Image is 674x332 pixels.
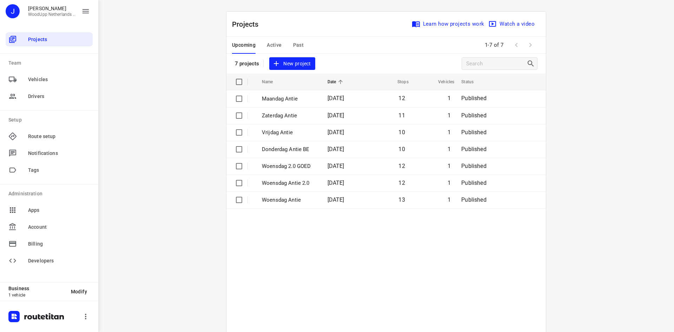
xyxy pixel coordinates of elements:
span: Billing [28,240,90,248]
span: Notifications [28,150,90,157]
p: Woensdag 2.0 GOED [262,162,317,170]
span: Apps [28,207,90,214]
span: [DATE] [328,196,344,203]
div: Search [527,59,537,68]
span: Route setup [28,133,90,140]
p: Team [8,59,93,67]
span: 1 [448,180,451,186]
span: Stops [388,78,409,86]
span: Projects [28,36,90,43]
span: Published [461,129,487,136]
span: 1 [448,112,451,119]
div: Account [6,220,93,234]
span: Tags [28,167,90,174]
span: 1 [448,95,451,102]
span: [DATE] [328,163,344,169]
p: Administration [8,190,93,197]
span: Published [461,112,487,119]
div: Route setup [6,129,93,143]
span: [DATE] [328,112,344,119]
span: Past [293,41,304,50]
span: Published [461,163,487,169]
div: Vehicles [6,72,93,86]
span: 13 [398,196,405,203]
div: Billing [6,237,93,251]
span: 11 [398,112,405,119]
span: Drivers [28,93,90,100]
span: Published [461,196,487,203]
span: [DATE] [328,95,344,102]
div: J [6,4,20,18]
span: 12 [398,163,405,169]
span: [DATE] [328,146,344,152]
p: Maandag Antie [262,95,317,103]
span: Upcoming [232,41,256,50]
div: Apps [6,203,93,217]
span: Vehicles [429,78,454,86]
span: 12 [398,95,405,102]
span: Published [461,146,487,152]
div: Notifications [6,146,93,160]
span: Active [267,41,282,50]
span: Next Page [523,38,537,52]
p: Vrijdag Antie [262,129,317,137]
div: Tags [6,163,93,177]
p: 7 projects [235,60,259,67]
span: Account [28,223,90,231]
p: Woensdag Antie 2.0 [262,179,317,187]
span: 1 [448,196,451,203]
button: Modify [65,285,93,298]
span: Published [461,95,487,102]
span: Developers [28,257,90,265]
p: Projects [232,19,264,30]
span: 12 [398,180,405,186]
span: [DATE] [328,180,344,186]
span: Modify [71,289,87,294]
span: Published [461,180,487,186]
span: 10 [398,129,405,136]
span: 1 [448,163,451,169]
span: Date [328,78,345,86]
div: Drivers [6,89,93,103]
span: New project [273,59,311,68]
div: Developers [6,254,93,268]
span: Name [262,78,282,86]
span: Status [461,78,483,86]
span: [DATE] [328,129,344,136]
span: Vehicles [28,76,90,83]
span: Previous Page [509,38,523,52]
span: 1 [448,146,451,152]
p: Setup [8,116,93,124]
p: Jesper Elenbaas [28,6,76,11]
input: Search projects [466,58,527,69]
p: Business [8,286,65,291]
div: Projects [6,32,93,46]
p: Zaterdag Antie [262,112,317,120]
button: New project [269,57,315,70]
p: 1 vehicle [8,293,65,298]
span: 1-7 of 7 [482,38,507,53]
span: 1 [448,129,451,136]
p: Donderdag Antie BE [262,145,317,154]
p: WoodUpp Netherlands B.V. [28,12,76,17]
span: 10 [398,146,405,152]
p: Woensdag Antie [262,196,317,204]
